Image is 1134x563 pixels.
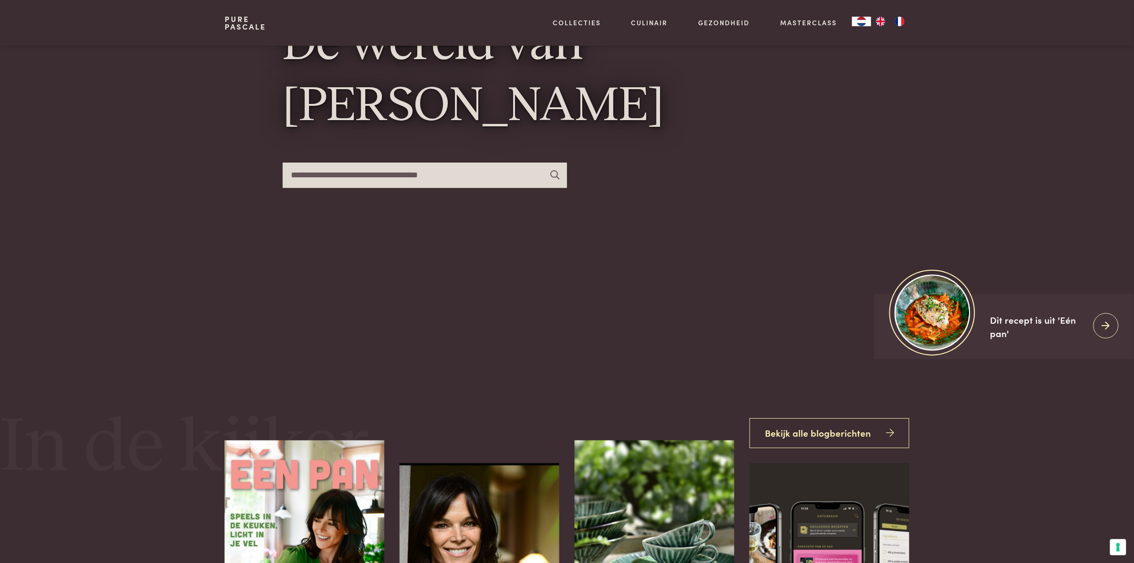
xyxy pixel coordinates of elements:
[890,17,909,26] a: FR
[225,15,266,31] a: PurePascale
[895,275,970,350] img: https://admin.purepascale.com/wp-content/uploads/2025/08/home_recept_link.jpg
[990,313,1086,340] div: Dit recept is uit 'Eén pan'
[852,17,871,26] div: Language
[852,17,909,26] aside: Language selected: Nederlands
[699,18,750,28] a: Gezondheid
[780,18,837,28] a: Masterclass
[871,17,890,26] a: EN
[553,18,601,28] a: Collecties
[283,16,851,137] h1: De wereld van [PERSON_NAME]
[852,17,871,26] a: NL
[874,294,1134,359] a: https://admin.purepascale.com/wp-content/uploads/2025/08/home_recept_link.jpg Dit recept is uit '...
[871,17,909,26] ul: Language list
[631,18,668,28] a: Culinair
[750,418,909,448] a: Bekijk alle blogberichten
[1110,539,1126,555] button: Uw voorkeuren voor toestemming voor trackingtechnologieën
